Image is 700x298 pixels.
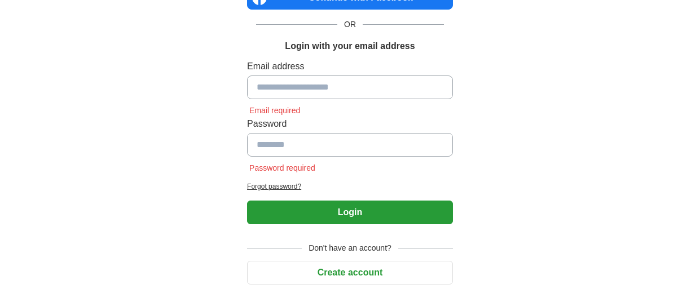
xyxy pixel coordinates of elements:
[337,19,363,30] span: OR
[247,181,453,192] a: Forgot password?
[247,163,318,172] span: Password required
[285,39,415,53] h1: Login with your email address
[247,60,453,73] label: Email address
[247,261,453,284] button: Create account
[247,268,453,277] a: Create account
[247,201,453,224] button: Login
[247,117,453,131] label: Password
[247,106,302,115] span: Email required
[302,242,398,254] span: Don't have an account?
